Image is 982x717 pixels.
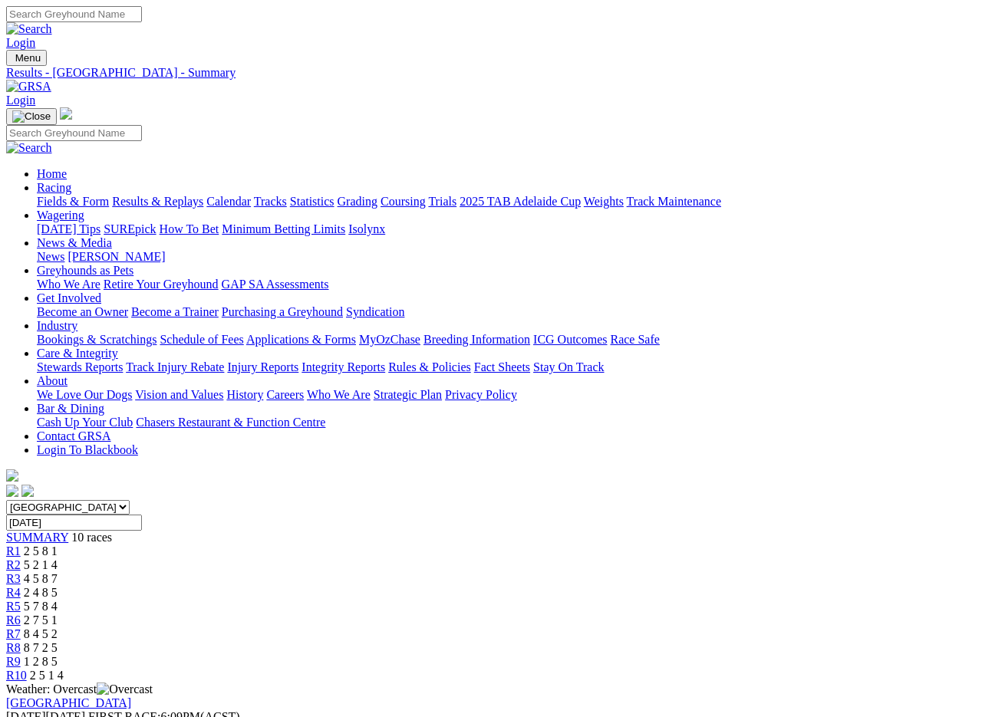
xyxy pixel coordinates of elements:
span: R3 [6,572,21,585]
img: GRSA [6,80,51,94]
a: ICG Outcomes [533,333,607,346]
a: Become an Owner [37,305,128,318]
a: Grading [338,195,377,208]
span: 2 5 1 4 [30,669,64,682]
a: Stewards Reports [37,360,123,373]
a: Tracks [254,195,287,208]
a: Rules & Policies [388,360,471,373]
a: Integrity Reports [302,360,385,373]
a: GAP SA Assessments [222,278,329,291]
a: We Love Our Dogs [37,388,132,401]
a: Statistics [290,195,334,208]
a: Login [6,36,35,49]
a: History [226,388,263,401]
a: Track Injury Rebate [126,360,224,373]
a: Greyhounds as Pets [37,264,133,277]
a: Results & Replays [112,195,203,208]
div: Greyhounds as Pets [37,278,976,291]
span: R7 [6,627,21,640]
a: Retire Your Greyhound [104,278,219,291]
a: Contact GRSA [37,429,110,442]
a: Racing [37,181,71,194]
div: Get Involved [37,305,976,319]
span: Weather: Overcast [6,682,153,696]
div: Industry [37,333,976,347]
input: Select date [6,515,142,531]
span: 4 5 8 7 [24,572,58,585]
a: 2025 TAB Adelaide Cup [460,195,581,208]
a: Minimum Betting Limits [222,222,345,235]
a: [GEOGRAPHIC_DATA] [6,696,131,709]
a: R6 [6,613,21,627]
a: R9 [6,655,21,668]
a: Weights [584,195,624,208]
img: facebook.svg [6,485,18,497]
a: R10 [6,669,27,682]
div: Racing [37,195,976,209]
a: Who We Are [37,278,101,291]
a: R8 [6,641,21,654]
span: 10 races [71,531,112,544]
img: Search [6,22,52,36]
a: SUMMARY [6,531,68,544]
img: logo-grsa-white.png [60,107,72,120]
a: Login To Blackbook [37,443,138,456]
a: Cash Up Your Club [37,416,133,429]
div: About [37,388,976,402]
a: SUREpick [104,222,156,235]
span: 2 5 8 1 [24,544,58,557]
a: R2 [6,558,21,571]
a: Become a Trainer [131,305,219,318]
a: MyOzChase [359,333,420,346]
a: Bookings & Scratchings [37,333,157,346]
a: Login [6,94,35,107]
a: Results - [GEOGRAPHIC_DATA] - Summary [6,66,976,80]
a: R5 [6,600,21,613]
a: [DATE] Tips [37,222,101,235]
span: Menu [15,52,41,64]
a: R1 [6,544,21,557]
a: Get Involved [37,291,101,304]
a: Injury Reports [227,360,298,373]
img: Close [12,110,51,123]
a: Trials [428,195,456,208]
span: 5 2 1 4 [24,558,58,571]
a: Industry [37,319,77,332]
span: R4 [6,586,21,599]
a: Fact Sheets [474,360,530,373]
a: Care & Integrity [37,347,118,360]
a: How To Bet [160,222,219,235]
a: Chasers Restaurant & Function Centre [136,416,325,429]
div: Care & Integrity [37,360,976,374]
a: Coursing [381,195,426,208]
a: Race Safe [610,333,659,346]
button: Toggle navigation [6,50,47,66]
a: [PERSON_NAME] [68,250,165,263]
a: Vision and Values [135,388,223,401]
a: Home [37,167,67,180]
a: Fields & Form [37,195,109,208]
a: Calendar [206,195,251,208]
button: Toggle navigation [6,108,57,125]
a: News [37,250,64,263]
span: 2 7 5 1 [24,613,58,627]
a: Who We Are [307,388,371,401]
img: twitter.svg [21,485,34,497]
span: 5 7 8 4 [24,600,58,613]
a: Isolynx [348,222,385,235]
input: Search [6,6,142,22]
a: Track Maintenance [627,195,721,208]
a: Wagering [37,209,84,222]
a: Strategic Plan [374,388,442,401]
a: Purchasing a Greyhound [222,305,343,318]
div: Wagering [37,222,976,236]
div: News & Media [37,250,976,264]
span: 8 4 5 2 [24,627,58,640]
